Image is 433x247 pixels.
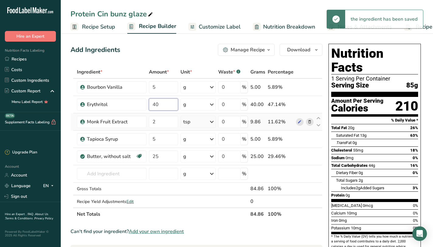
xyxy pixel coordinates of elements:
span: Includes Added Sugars [341,186,384,190]
div: 5.89% [268,136,294,143]
div: Recipe Yield Adjustments [77,198,146,205]
span: 10mg [347,211,357,215]
div: Amount Per Serving [331,98,383,104]
span: 2g [359,178,363,183]
span: 0mg [345,156,353,160]
span: 0% [413,203,418,208]
span: Grams [250,68,265,76]
span: 0% [413,211,418,215]
a: Language [5,180,31,191]
i: Trans [336,140,346,145]
span: Protein [331,193,345,197]
div: Can't find your ingredient? [70,228,322,235]
span: Edit [126,199,134,204]
span: Serving Size [331,82,369,89]
div: g [183,84,186,91]
span: Total Sugars [336,178,358,183]
div: 47.14% [268,101,294,108]
span: Ingredient [77,68,102,76]
div: Powered By FoodLabelMaker © 2025 All Rights Reserved [5,230,56,237]
span: Nutrition Breakdown [263,23,315,31]
div: Manage Recipe [231,46,265,53]
div: g [183,170,186,177]
span: Unit [180,68,192,76]
span: Customize Label [199,23,241,31]
div: 5.00 [250,84,265,91]
div: Erythritol [87,101,143,108]
button: Download [280,44,322,56]
th: 84.86 [249,208,266,220]
span: Iron [331,218,338,223]
th: 100% [266,208,295,220]
div: Butter, without salt [87,153,136,160]
span: 26% [410,125,418,130]
div: Bourbon Vanilla [87,84,143,91]
div: 5.89% [268,84,294,91]
div: 40.00 [250,101,265,108]
div: g [183,101,186,108]
div: Tapioca Syrup [87,136,143,143]
a: FAQ . [28,212,35,216]
span: Saturated Fat [336,133,359,138]
div: tsp [183,118,190,125]
span: Recipe Setup [82,23,115,31]
div: 9.86 [250,118,265,125]
span: Total Fat [331,125,347,130]
span: Dietary Fiber [336,170,358,175]
span: 0% [413,170,418,175]
h1: Nutrition Facts [331,46,418,74]
span: Potassium [331,226,350,230]
a: Recipe Setup [70,20,115,34]
div: 25.00 [250,153,265,160]
span: 0% [413,218,418,223]
div: Calories [331,104,383,113]
span: [MEDICAL_DATA] [331,203,362,208]
span: 0% [413,156,418,160]
div: Protein Cin bunz glaze [70,9,154,19]
span: 85g [406,82,418,89]
span: 0% [413,226,418,230]
div: Monk Fruit Extract [87,118,143,125]
div: BETA [5,113,15,118]
a: Customize Label [188,20,241,34]
span: Add your own ingredient [129,228,184,235]
a: Recipe Builder [127,19,176,34]
span: 0g [345,193,350,197]
a: About Us . [5,212,48,221]
th: Net Totals [76,208,249,220]
div: Add Ingredients [70,45,120,55]
span: 0g [352,140,357,145]
span: 0mcg [363,203,373,208]
div: Custom Report [5,88,40,94]
button: Hire an Expert [5,31,56,42]
span: 44g [369,163,375,168]
div: g [183,136,186,143]
div: 210 [395,98,418,114]
span: 10mg [351,226,361,230]
span: Percentage [268,68,294,76]
div: 1 Serving Per Container [331,76,418,82]
div: 0 [250,198,265,205]
section: % Daily Value * [331,117,418,124]
span: 16% [410,163,418,168]
span: 0mg [339,218,347,223]
span: 20g [348,125,354,130]
span: Fat [336,140,352,145]
div: 100% [268,185,294,192]
span: 63% [410,133,418,138]
div: Upgrade Plan [5,149,37,156]
span: 3% [413,186,418,190]
div: g [183,153,186,160]
span: Sodium [331,156,345,160]
span: Cholesterol [331,148,352,153]
button: Manage Recipe [218,44,275,56]
div: Open Intercom Messenger [412,226,427,241]
a: Hire an Expert . [5,212,26,216]
input: Add Ingredient [77,168,146,180]
a: Nutrition Breakdown [253,20,315,34]
div: Gross Totals [77,186,146,192]
span: Total Carbohydrates [331,163,368,168]
div: 84.86 [250,185,265,192]
span: 2g [356,186,360,190]
div: 11.62% [268,118,294,125]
